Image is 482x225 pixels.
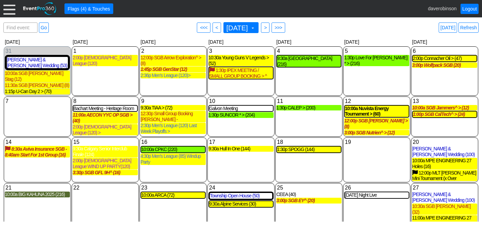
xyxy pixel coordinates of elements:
div: 12:30p Small Group Booking [PERSON_NAME] - [PERSON_NAME] > (8) [141,111,206,122]
div: Show menu [5,97,70,105]
div: Show menu [141,138,206,146]
div: 1:45p SGB GenStar (12) [141,66,206,72]
div: 12:00p SGB Arrow Exploration^ > (8) [141,55,206,66]
div: Show menu [73,184,138,192]
a: Go [39,22,49,33]
div: 2:00p Connacher Oil > (47) [413,56,477,61]
span: daverobinson [428,5,456,11]
div: 1:30p SPOGG (144) [277,147,341,152]
div: 1:30p CALEP > (200) [276,105,341,111]
div: Show menu [412,47,477,55]
div: [PERSON_NAME] & [PERSON_NAME] Wedding (53) [7,57,68,69]
div: Show menu [344,97,409,105]
span: >>> [273,24,283,31]
div: Show menu [276,184,341,192]
div: Menu: Click or 'Crtl+M' to toggle menu open/close [3,3,15,15]
div: [DATE] [275,38,343,46]
span: > [263,24,268,31]
div: CEEA (40) [276,192,341,197]
div: [DATE] [71,38,139,46]
div: Bachart Meeting - Heritage Room [73,106,137,111]
div: Show menu [141,184,206,192]
div: 3:00p SGB Nutrien^ > (12) [344,130,409,136]
div: Show menu [73,97,138,105]
span: Flags (4) & Touches [66,5,111,12]
div: Show menu [276,47,341,55]
div: 11:30a SGB [PERSON_NAME] (8) [5,82,70,88]
div: Show menu [5,47,70,55]
img: EventPro360 [22,1,58,16]
div: 12:00p SGB [PERSON_NAME] > (8) [344,118,409,130]
span: < [214,24,219,31]
div: [PERSON_NAME] & [PERSON_NAME] Wedding (100) [412,192,477,203]
div: [DATE] [3,38,71,46]
span: <<< [199,24,209,31]
span: [DATE] [225,24,256,31]
div: 11:00a AECON YYC OP SGB > (40) [73,112,138,124]
div: Show menu [412,97,477,105]
div: 10:00a SGB [PERSON_NAME] Stag (12) [5,71,70,82]
div: 2:30p Men's League (120) Last Week Playoffs > [141,123,206,134]
div: 9:30a Alpine Services (30) [209,201,273,207]
a: Refresh [458,22,479,33]
div: Show menu [73,47,138,55]
div: 3:00p SGB EY^ (20) [276,198,341,204]
div: Show menu [208,97,274,105]
div: Show menu [141,97,206,105]
div: 3:00p Wolfpack SGB (20) [412,62,477,68]
div: Show menu [141,47,206,55]
div: Show menu [344,184,409,192]
div: 10:00a SGB Jammers^ > (12) [412,105,477,111]
div: [DATE] [343,38,411,46]
div: 2:36p Men's League (120)> [141,73,206,78]
div: 8:30a Aviva Insurance SGB - 8:40am Start For 1st Group (16) [5,146,70,157]
div: Show menu [276,97,341,105]
div: Show menu [412,184,477,192]
div: 2:00p [DEMOGRAPHIC_DATA] League (120) > [73,124,138,136]
div: 2:00p [DEMOGRAPHIC_DATA] League WIND UP PARTY(120) [73,158,138,169]
div: 10:00a CPKC (220) [141,147,205,152]
div: 9:30a Calgary Senior Interclub Finale (124) [73,146,138,157]
div: 10:30a SGB [PERSON_NAME] (32) [412,204,477,215]
a: Logout [461,4,479,14]
div: Show menu [208,184,274,192]
div: 10:00a ARCA (72) [141,192,205,198]
div: Show menu [276,138,341,146]
div: 1:30p IPEX MEETING / SMALL GROUP BOOKING > ^ (12) [209,67,273,79]
div: 10:00a MPE ENGINEERING 27 Holes (16) [412,158,477,169]
div: 9:30a Hull In One (144) [208,146,274,152]
div: 1:30p SUNCOR * > (204) [208,112,274,118]
div: Show menu [73,138,138,146]
span: [DATE] [225,25,249,31]
div: 1:15p U-Can Day 2 > (70) [5,89,70,94]
div: 4:30p Men's League (85) Windup Party [141,153,206,165]
div: 12:00p MLT [PERSON_NAME] Mini Tournament (x Over Requested, Told Not Garaunteed) (32) [412,170,477,181]
div: Show menu [5,138,70,146]
div: 10:30a Young Guns V Legends > (52) [208,55,274,66]
div: Show menu [5,184,70,192]
div: 3:30p SGB GFL 9H^ (16) [73,170,138,176]
div: 10:00a BIG KAHUNA 2025 (216) [5,192,70,197]
span: Find event: enter title [5,23,36,39]
div: 1:00p SGB CalTech^ > (24) [413,111,477,117]
div: 1:30p Love For [PERSON_NAME] * > (216) [344,55,409,66]
div: Show menu [208,138,274,146]
div: Show menu [412,138,477,146]
div: 2:00p [DEMOGRAPHIC_DATA] League (120) [73,55,138,66]
div: [DATE] Night Live [345,192,409,198]
div: Show menu [344,138,409,146]
div: Township Open House (50) [210,193,272,199]
div: Show menu [344,47,409,55]
a: [DATE] [439,22,457,33]
div: Galvon Meeting [209,106,273,111]
div: 9:30a TIAA > (72) [141,105,206,111]
div: [DATE] [411,38,479,46]
div: [PERSON_NAME] & [PERSON_NAME] Wedding (100) [412,146,477,157]
div: [DATE] [207,38,275,46]
div: 10:00a Nuvista Energy Tournament > (60) [345,106,409,117]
